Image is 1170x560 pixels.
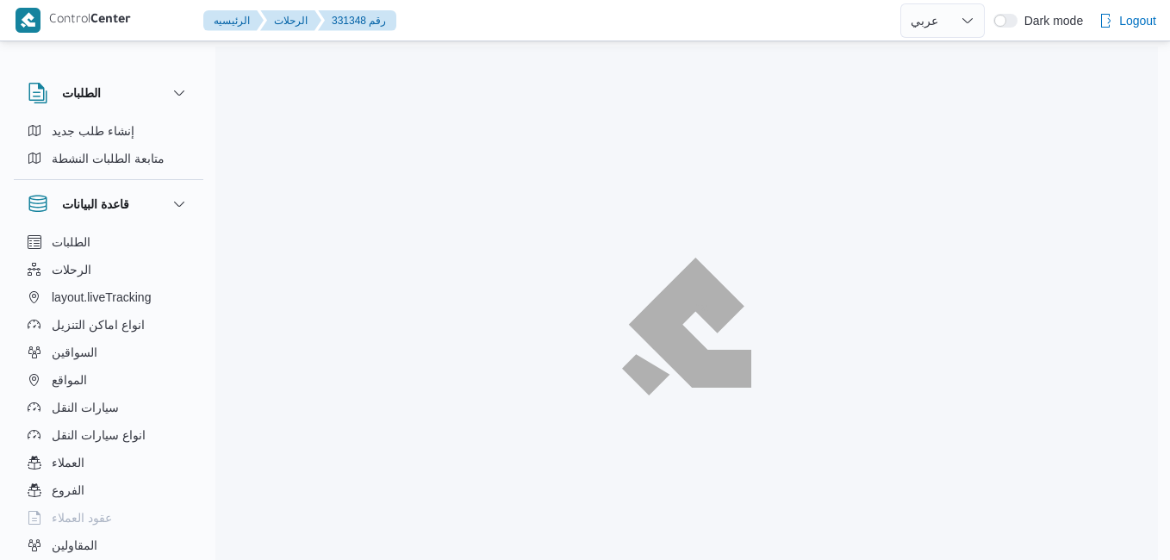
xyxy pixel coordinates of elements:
[21,366,196,394] button: المواقع
[1092,3,1163,38] button: Logout
[52,232,90,252] span: الطلبات
[28,194,190,215] button: قاعدة البيانات
[632,268,742,385] img: ILLA Logo
[90,14,131,28] b: Center
[52,480,84,501] span: الفروع
[21,504,196,532] button: عقود العملاء
[21,394,196,421] button: سيارات النقل
[318,10,396,31] button: 331348 رقم
[52,535,97,556] span: المقاولين
[1018,14,1083,28] span: Dark mode
[21,256,196,283] button: الرحلات
[52,121,134,141] span: إنشاء طلب جديد
[21,311,196,339] button: انواع اماكن التنزيل
[21,145,196,172] button: متابعة الطلبات النشطة
[21,421,196,449] button: انواع سيارات النقل
[52,148,165,169] span: متابعة الطلبات النشطة
[21,117,196,145] button: إنشاء طلب جديد
[28,83,190,103] button: الطلبات
[21,283,196,311] button: layout.liveTracking
[52,259,91,280] span: الرحلات
[62,83,101,103] h3: الطلبات
[52,507,112,528] span: عقود العملاء
[52,287,151,308] span: layout.liveTracking
[16,8,40,33] img: X8yXhbKr1z7QwAAAABJRU5ErkJggg==
[52,452,84,473] span: العملاء
[21,339,196,366] button: السواقين
[21,228,196,256] button: الطلبات
[21,476,196,504] button: الفروع
[21,532,196,559] button: المقاولين
[14,117,203,179] div: الطلبات
[52,342,97,363] span: السواقين
[52,370,87,390] span: المواقع
[203,10,264,31] button: الرئيسيه
[1119,10,1156,31] span: Logout
[62,194,129,215] h3: قاعدة البيانات
[52,397,119,418] span: سيارات النقل
[21,449,196,476] button: العملاء
[260,10,321,31] button: الرحلات
[52,314,145,335] span: انواع اماكن التنزيل
[52,425,146,445] span: انواع سيارات النقل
